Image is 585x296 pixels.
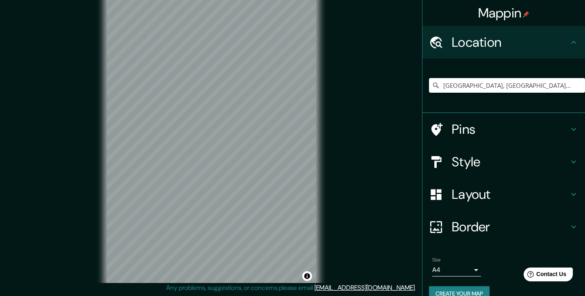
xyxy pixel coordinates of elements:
[478,5,530,21] h4: Mappin
[417,283,419,293] div: .
[523,11,529,17] img: pin-icon.png
[422,178,585,211] div: Layout
[422,113,585,146] div: Pins
[452,34,569,50] h4: Location
[314,283,415,292] a: [EMAIL_ADDRESS][DOMAIN_NAME]
[302,271,312,281] button: Toggle attribution
[166,283,416,293] p: Any problems, suggestions, or concerns please email .
[416,283,417,293] div: .
[422,211,585,243] div: Border
[452,219,569,235] h4: Border
[452,154,569,170] h4: Style
[429,78,585,93] input: Pick your city or area
[422,146,585,178] div: Style
[513,264,576,287] iframe: Help widget launcher
[432,257,441,263] label: Size
[432,263,481,276] div: A4
[422,26,585,59] div: Location
[452,186,569,202] h4: Layout
[452,121,569,137] h4: Pins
